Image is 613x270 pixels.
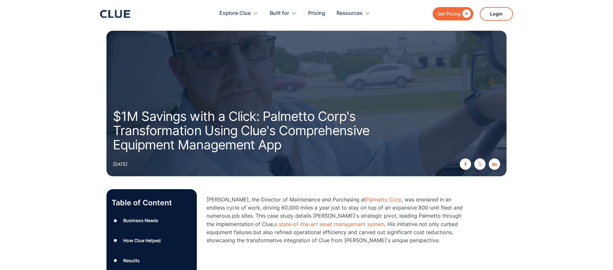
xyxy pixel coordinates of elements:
[112,198,192,208] p: Table of Content
[112,255,192,265] a: ●Results
[112,216,192,225] a: ●Business Needs
[270,3,297,24] div: Built for
[437,10,461,18] div: Get Pricing
[112,216,119,225] div: ●
[219,3,258,24] div: Explore Clue
[308,3,325,24] a: Pricing
[112,236,192,245] a: ●How Clue Helped
[461,10,471,18] div: 
[206,196,465,244] p: [PERSON_NAME], the Director of Maintenance and Purchasing at , was ensnared in an endless cycle o...
[219,3,251,24] div: Explore Clue
[123,256,140,265] div: Results
[274,221,385,227] a: a state-of-the-art asset management system
[366,196,402,203] a: Palmetto Corp
[478,162,482,166] img: twitter X icon
[123,216,158,224] div: Business Needs
[337,3,363,24] div: Resources
[480,7,513,21] a: Login
[337,3,370,24] div: Resources
[112,255,119,265] div: ●
[113,160,127,168] div: [DATE]
[270,3,289,24] div: Built for
[433,7,473,20] a: Get Pricing
[492,162,497,166] img: linkedin icon
[463,162,467,166] img: facebook icon
[112,236,119,245] div: ●
[113,109,384,152] h1: $1M Savings with a Click: Palmetto Corp's Transformation Using Clue's Comprehensive Equipment Man...
[123,236,161,244] div: How Clue Helped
